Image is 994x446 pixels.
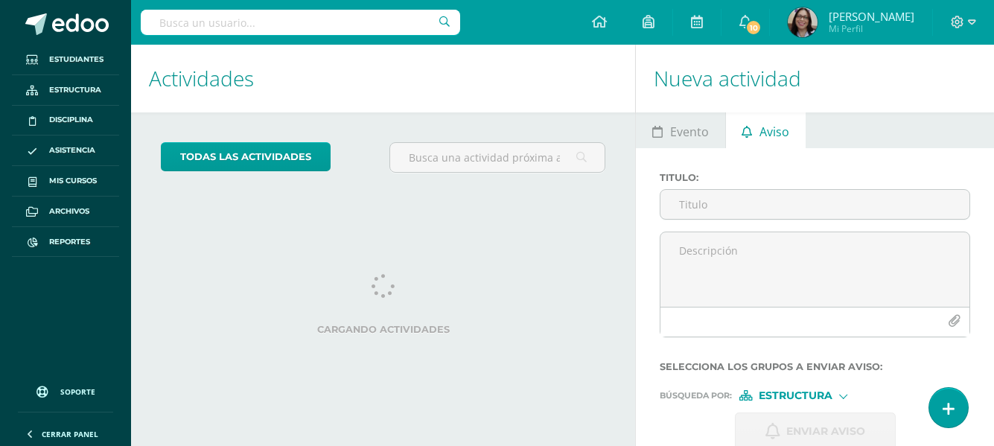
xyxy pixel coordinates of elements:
div: [object Object] [739,390,851,401]
input: Titulo [660,190,969,219]
h1: Nueva actividad [654,45,976,112]
span: Estructura [49,84,101,96]
input: Busca una actividad próxima aquí... [390,143,605,172]
label: Cargando actividades [161,324,605,335]
a: Evento [636,112,724,148]
a: Asistencia [12,136,119,166]
span: Estructura [759,392,832,400]
a: Archivos [12,197,119,227]
span: Archivos [49,206,89,217]
a: Aviso [726,112,806,148]
a: Disciplina [12,106,119,136]
label: Selecciona los grupos a enviar aviso : [660,361,970,372]
img: 71d01d46bb2f8f00ac976f68189e2f2e.png [788,7,818,37]
span: [PERSON_NAME] [829,9,914,24]
span: Evento [670,114,709,150]
a: Estructura [12,75,119,106]
span: Soporte [60,386,95,397]
a: Soporte [18,372,113,408]
span: Mi Perfil [829,22,914,35]
span: Reportes [49,236,90,248]
span: Estudiantes [49,54,103,66]
span: Asistencia [49,144,95,156]
span: Disciplina [49,114,93,126]
a: todas las Actividades [161,142,331,171]
a: Estudiantes [12,45,119,75]
input: Busca un usuario... [141,10,460,35]
a: Mis cursos [12,166,119,197]
span: Búsqueda por : [660,392,732,400]
span: Mis cursos [49,175,97,187]
a: Reportes [12,227,119,258]
h1: Actividades [149,45,617,112]
span: Cerrar panel [42,429,98,439]
span: Aviso [759,114,789,150]
label: Titulo : [660,172,970,183]
span: 10 [745,19,762,36]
